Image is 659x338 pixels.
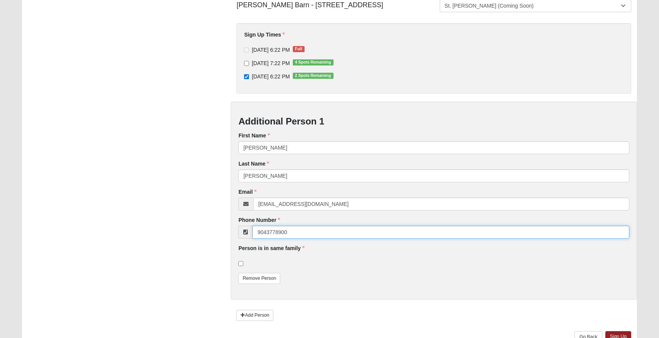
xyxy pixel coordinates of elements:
[238,273,280,284] a: Remove Person
[244,61,249,66] input: [DATE] 7:22 PM4 Spots Remaining
[238,216,280,224] label: Phone Number
[238,188,256,196] label: Email
[293,73,333,79] span: 2 Spots Remaining
[252,60,290,66] span: [DATE] 7:22 PM
[293,59,333,65] span: 4 Spots Remaining
[244,74,249,79] input: [DATE] 6:22 PM2 Spots Remaining
[238,116,629,127] h3: Additional Person 1
[244,31,285,38] label: Sign Up Times
[252,73,290,80] span: [DATE] 6:22 PM
[252,47,290,53] span: [DATE] 6:22 PM
[236,310,273,321] a: Add Person
[293,46,305,52] span: Full
[238,160,269,167] label: Last Name
[238,132,270,139] label: First Name
[244,48,249,53] input: [DATE] 6:22 PMFull
[238,244,304,252] label: Person is in same family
